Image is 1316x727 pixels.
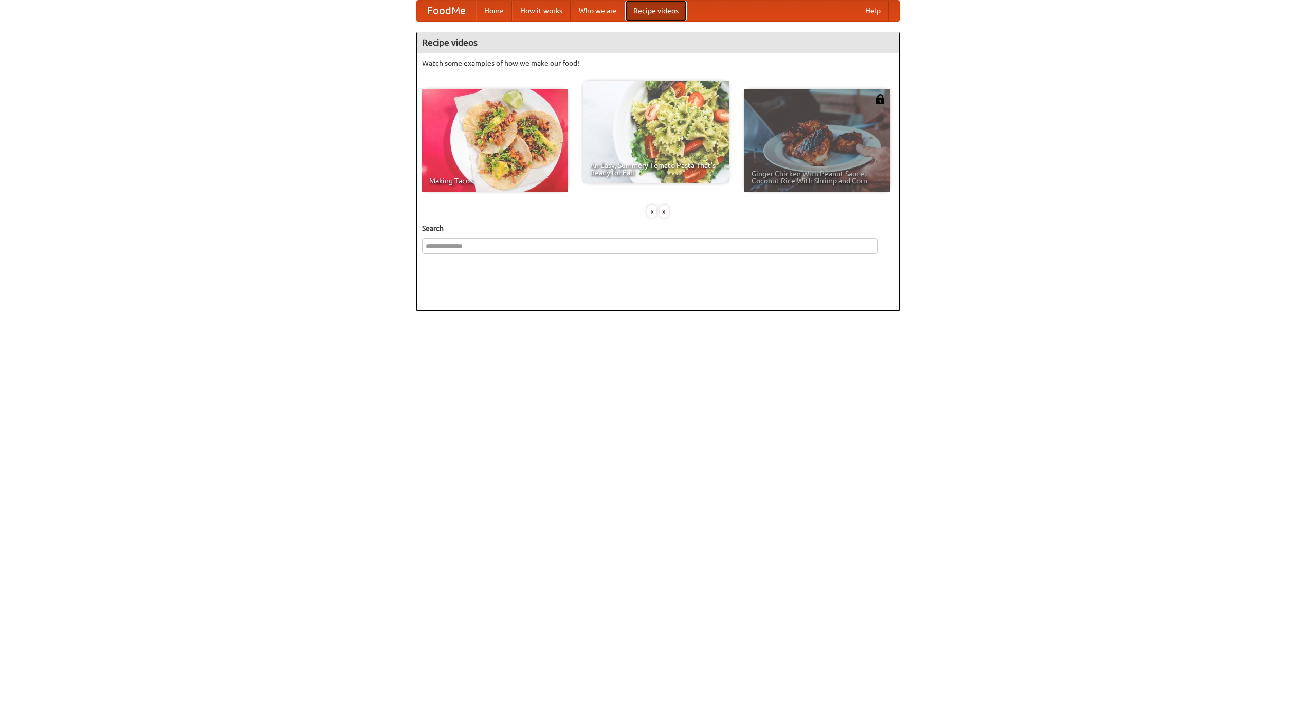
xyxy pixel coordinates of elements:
a: FoodMe [417,1,476,21]
p: Watch some examples of how we make our food! [422,58,894,68]
div: « [647,205,656,218]
div: » [660,205,669,218]
a: Recipe videos [625,1,687,21]
a: Home [476,1,512,21]
a: How it works [512,1,571,21]
a: Who we are [571,1,625,21]
span: An Easy, Summery Tomato Pasta That's Ready for Fall [590,162,722,176]
img: 483408.png [875,94,885,104]
span: Making Tacos [429,177,561,184]
a: Help [857,1,889,21]
a: An Easy, Summery Tomato Pasta That's Ready for Fall [583,81,729,183]
a: Making Tacos [422,89,568,192]
h5: Search [422,223,894,233]
h4: Recipe videos [417,32,899,53]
